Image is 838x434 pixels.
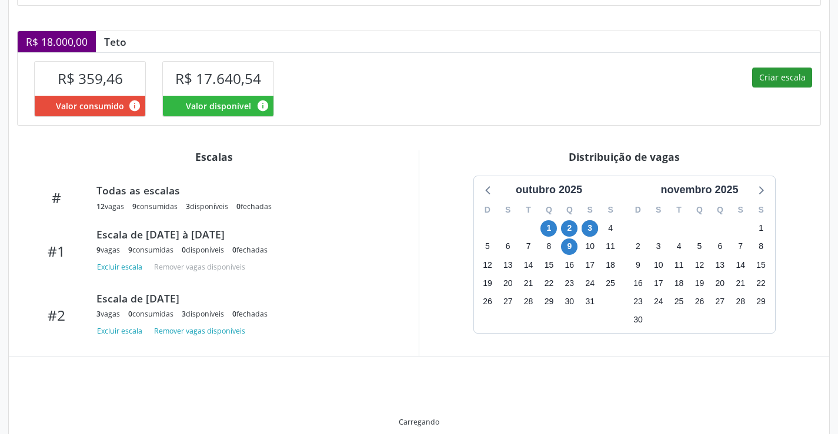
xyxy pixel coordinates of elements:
div: disponíveis [182,309,224,319]
span: 9 [128,245,132,255]
div: # [25,189,88,206]
span: domingo, 9 de novembro de 2025 [630,257,646,273]
div: T [669,201,689,219]
span: domingo, 23 de novembro de 2025 [630,293,646,309]
span: R$ 359,46 [58,69,123,88]
div: R$ 18.000,00 [18,31,96,52]
span: sábado, 1 de novembro de 2025 [753,220,769,237]
span: quinta-feira, 13 de novembro de 2025 [712,257,728,273]
span: domingo, 26 de outubro de 2025 [479,293,496,309]
span: 0 [182,245,186,255]
span: sábado, 8 de novembro de 2025 [753,238,769,255]
span: segunda-feira, 27 de outubro de 2025 [500,293,516,309]
span: sexta-feira, 24 de outubro de 2025 [582,275,598,291]
span: 0 [128,309,132,319]
div: fechadas [236,201,272,211]
div: vagas [96,309,120,319]
i: Valor consumido por agendamentos feitos para este serviço [128,99,141,112]
div: vagas [96,201,124,211]
div: novembro 2025 [656,182,743,198]
div: fechadas [232,309,268,319]
span: quinta-feira, 2 de outubro de 2025 [561,220,577,237]
div: consumidas [128,309,173,319]
span: 12 [96,201,105,211]
span: 3 [182,309,186,319]
div: consumidas [128,245,173,255]
span: quarta-feira, 5 de novembro de 2025 [691,238,707,255]
i: Valor disponível para agendamentos feitos para este serviço [256,99,269,112]
span: quinta-feira, 23 de outubro de 2025 [561,275,577,291]
span: terça-feira, 28 de outubro de 2025 [520,293,537,309]
span: sexta-feira, 28 de novembro de 2025 [732,293,749,309]
span: segunda-feira, 3 de novembro de 2025 [650,238,667,255]
span: sábado, 29 de novembro de 2025 [753,293,769,309]
span: sexta-feira, 21 de novembro de 2025 [732,275,749,291]
span: sexta-feira, 14 de novembro de 2025 [732,257,749,273]
span: terça-feira, 7 de outubro de 2025 [520,238,537,255]
div: Carregando [399,417,439,427]
span: 9 [132,201,136,211]
span: sábado, 18 de outubro de 2025 [602,257,619,273]
span: quinta-feira, 27 de novembro de 2025 [712,293,728,309]
span: 0 [232,245,236,255]
span: sábado, 22 de novembro de 2025 [753,275,769,291]
div: disponíveis [186,201,228,211]
div: Escalas [17,150,410,163]
span: sexta-feira, 31 de outubro de 2025 [582,293,598,309]
div: D [628,201,649,219]
span: segunda-feira, 20 de outubro de 2025 [500,275,516,291]
span: domingo, 2 de novembro de 2025 [630,238,646,255]
div: S [648,201,669,219]
span: terça-feira, 21 de outubro de 2025 [520,275,537,291]
button: Criar escala [752,68,812,88]
span: sexta-feira, 3 de outubro de 2025 [582,220,598,237]
span: terça-feira, 25 de novembro de 2025 [671,293,687,309]
div: S [730,201,751,219]
span: segunda-feira, 10 de novembro de 2025 [650,257,667,273]
span: quarta-feira, 15 de outubro de 2025 [540,257,557,273]
span: sábado, 4 de outubro de 2025 [602,220,619,237]
span: domingo, 12 de outubro de 2025 [479,257,496,273]
span: quinta-feira, 9 de outubro de 2025 [561,238,577,255]
span: sábado, 15 de novembro de 2025 [753,257,769,273]
div: Q [710,201,730,219]
button: Excluir escala [96,259,147,275]
div: disponíveis [182,245,224,255]
span: segunda-feira, 17 de novembro de 2025 [650,275,667,291]
span: quarta-feira, 29 de outubro de 2025 [540,293,557,309]
span: quarta-feira, 26 de novembro de 2025 [691,293,707,309]
span: sexta-feira, 7 de novembro de 2025 [732,238,749,255]
span: 0 [232,309,236,319]
span: sábado, 11 de outubro de 2025 [602,238,619,255]
div: fechadas [232,245,268,255]
div: Escala de [DATE] [96,292,394,305]
span: domingo, 30 de novembro de 2025 [630,312,646,328]
div: Teto [96,35,135,48]
span: domingo, 5 de outubro de 2025 [479,238,496,255]
span: terça-feira, 4 de novembro de 2025 [671,238,687,255]
span: quinta-feira, 30 de outubro de 2025 [561,293,577,309]
div: Todas as escalas [96,184,394,197]
span: Valor consumido [56,100,124,112]
span: quarta-feira, 19 de novembro de 2025 [691,275,707,291]
div: Q [689,201,710,219]
span: R$ 17.640,54 [175,69,261,88]
div: T [518,201,539,219]
div: #1 [25,243,88,260]
span: quarta-feira, 22 de outubro de 2025 [540,275,557,291]
span: domingo, 19 de outubro de 2025 [479,275,496,291]
span: sexta-feira, 10 de outubro de 2025 [582,238,598,255]
span: domingo, 16 de novembro de 2025 [630,275,646,291]
button: Excluir escala [96,323,147,339]
div: D [478,201,498,219]
span: quinta-feira, 6 de novembro de 2025 [712,238,728,255]
span: segunda-feira, 6 de outubro de 2025 [500,238,516,255]
div: Q [539,201,559,219]
div: vagas [96,245,120,255]
div: S [498,201,518,219]
span: quarta-feira, 8 de outubro de 2025 [540,238,557,255]
span: 0 [236,201,241,211]
span: sábado, 25 de outubro de 2025 [602,275,619,291]
span: terça-feira, 18 de novembro de 2025 [671,275,687,291]
span: quarta-feira, 1 de outubro de 2025 [540,220,557,237]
